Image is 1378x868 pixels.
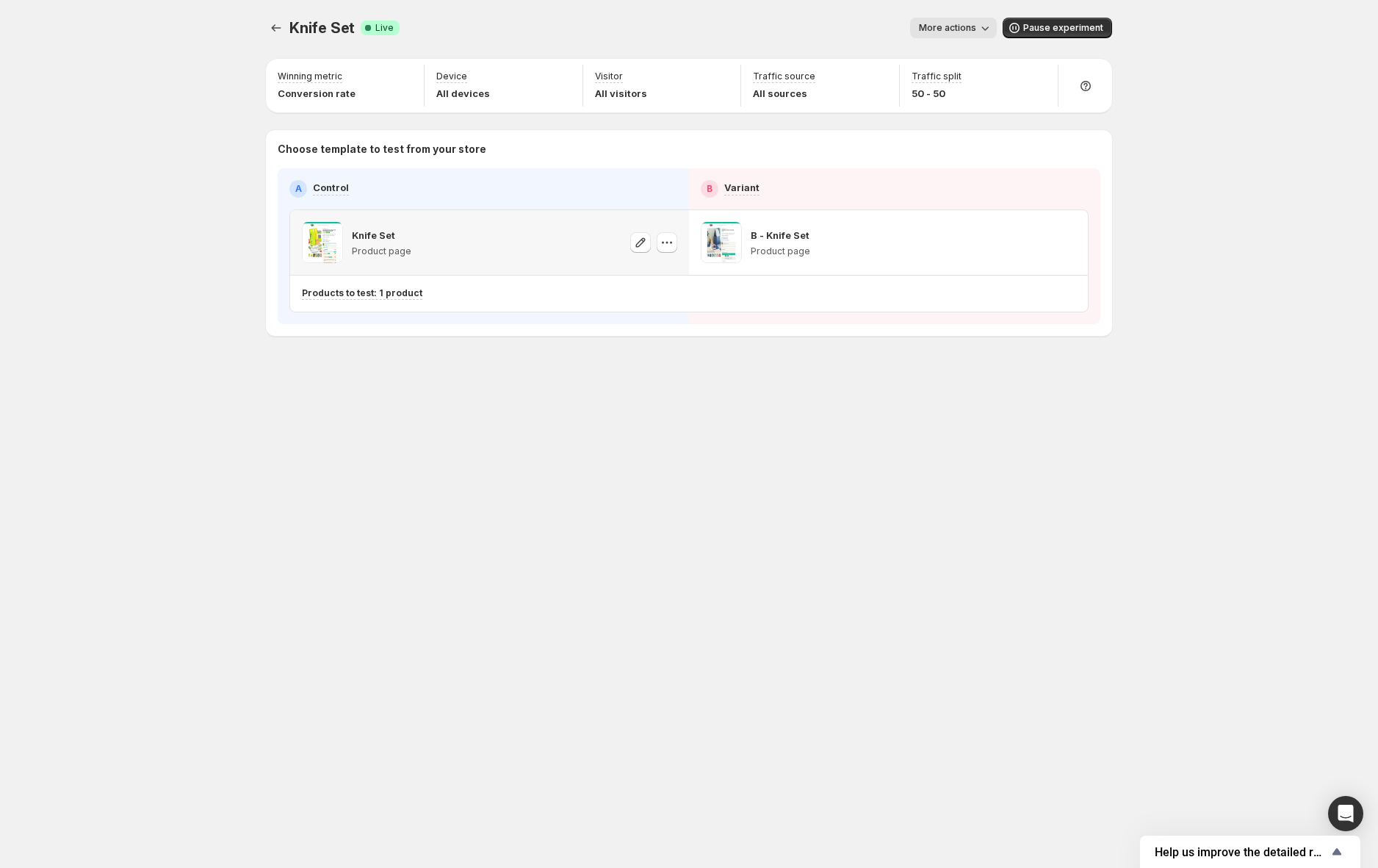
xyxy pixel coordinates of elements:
[436,71,467,82] p: Device
[295,183,302,195] h2: A
[753,86,815,101] p: All sources
[352,228,395,243] p: Knife Set
[266,18,286,38] button: Experiments
[751,245,810,257] p: Product page
[352,245,411,257] p: Product page
[278,86,356,101] p: Conversion rate
[313,180,349,195] p: Control
[753,71,815,82] p: Traffic source
[375,22,394,34] span: Live
[302,287,422,299] p: Products to test: 1 product
[1328,796,1363,831] div: Open Intercom Messenger
[910,18,997,38] button: More actions
[1023,22,1103,34] span: Pause experiment
[278,71,342,82] p: Winning metric
[1155,843,1346,861] button: Show survey - Help us improve the detailed report for A/B campaigns
[595,86,647,101] p: All visitors
[724,180,760,195] p: Variant
[912,71,962,82] p: Traffic split
[912,86,962,101] p: 50 - 50
[919,22,976,34] span: More actions
[701,222,742,263] img: B - Knife Set
[707,183,713,195] h2: B
[278,142,1100,157] p: Choose template to test from your store
[751,228,809,243] p: B - Knife Set
[436,86,490,101] p: All devices
[1003,18,1112,38] button: Pause experiment
[289,19,355,37] span: Knife Set
[302,222,343,263] img: Knife Set
[1155,845,1328,859] span: Help us improve the detailed report for A/B campaigns
[595,71,623,82] p: Visitor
